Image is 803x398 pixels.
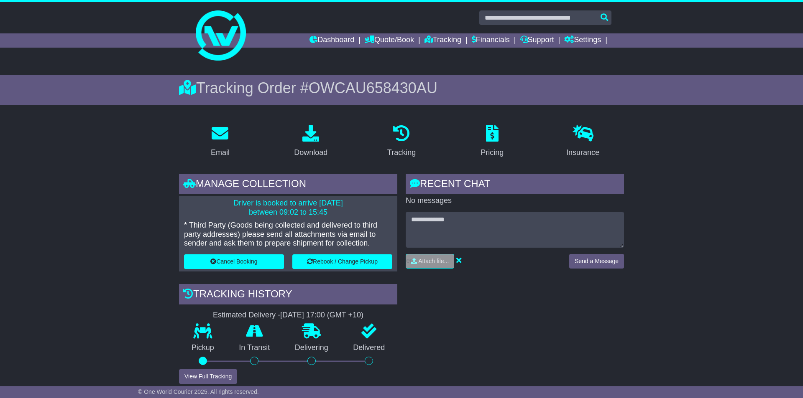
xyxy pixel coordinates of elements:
div: Manage collection [179,174,397,196]
p: * Third Party (Goods being collected and delivered to third party addresses) please send all atta... [184,221,392,248]
p: Driver is booked to arrive [DATE] between 09:02 to 15:45 [184,199,392,217]
div: Tracking Order # [179,79,624,97]
div: Tracking history [179,284,397,307]
p: In Transit [227,343,283,352]
a: Dashboard [309,33,354,48]
a: Tracking [382,122,421,161]
p: Pickup [179,343,227,352]
a: Email [205,122,235,161]
p: Delivering [282,343,341,352]
div: Email [211,147,230,158]
p: No messages [406,196,624,205]
a: Pricing [475,122,509,161]
a: Financials [472,33,510,48]
div: Insurance [566,147,599,158]
button: Cancel Booking [184,254,284,269]
div: Tracking [387,147,416,158]
button: Rebook / Change Pickup [292,254,392,269]
a: Settings [564,33,601,48]
div: Estimated Delivery - [179,311,397,320]
a: Quote/Book [365,33,414,48]
a: Support [520,33,554,48]
a: Insurance [561,122,605,161]
button: Send a Message [569,254,624,269]
div: Pricing [481,147,504,158]
button: View Full Tracking [179,369,237,384]
div: RECENT CHAT [406,174,624,196]
div: [DATE] 17:00 (GMT +10) [280,311,363,320]
span: © One World Courier 2025. All rights reserved. [138,388,259,395]
p: Delivered [341,343,398,352]
a: Download [289,122,333,161]
span: OWCAU658430AU [309,79,437,96]
div: Download [294,147,327,158]
a: Tracking [425,33,461,48]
